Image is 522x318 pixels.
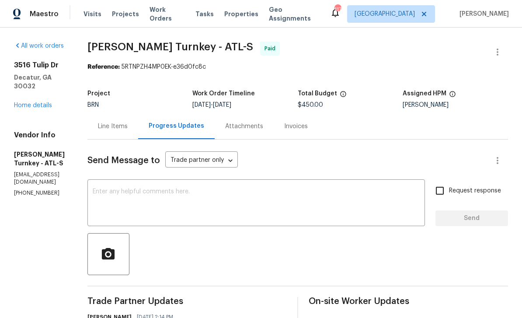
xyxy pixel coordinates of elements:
[334,5,341,14] div: 117
[87,156,160,165] span: Send Message to
[84,10,101,18] span: Visits
[14,171,66,186] p: [EMAIL_ADDRESS][DOMAIN_NAME]
[14,131,66,140] h4: Vendor Info
[150,5,185,23] span: Work Orders
[225,122,263,131] div: Attachments
[192,91,255,97] h5: Work Order Timeline
[87,91,110,97] h5: Project
[14,61,66,70] h2: 3516 Tulip Dr
[298,91,337,97] h5: Total Budget
[87,64,120,70] b: Reference:
[449,91,456,102] span: The hpm assigned to this work order.
[14,150,66,168] h5: [PERSON_NAME] Turnkey - ATL-S
[269,5,320,23] span: Geo Assignments
[192,102,231,108] span: -
[340,91,347,102] span: The total cost of line items that have been proposed by Opendoor. This sum includes line items th...
[87,42,253,52] span: [PERSON_NAME] Turnkey - ATL-S
[449,186,501,196] span: Request response
[298,102,323,108] span: $450.00
[87,63,508,71] div: 5RTNPZH4MP0EK-e36d0fc8c
[195,11,214,17] span: Tasks
[309,297,508,306] span: On-site Worker Updates
[14,73,66,91] h5: Decatur, GA 30032
[192,102,211,108] span: [DATE]
[355,10,415,18] span: [GEOGRAPHIC_DATA]
[14,189,66,197] p: [PHONE_NUMBER]
[403,91,446,97] h5: Assigned HPM
[213,102,231,108] span: [DATE]
[14,43,64,49] a: All work orders
[284,122,308,131] div: Invoices
[14,102,52,108] a: Home details
[403,102,508,108] div: [PERSON_NAME]
[165,154,238,168] div: Trade partner only
[98,122,128,131] div: Line Items
[264,44,279,53] span: Paid
[87,297,287,306] span: Trade Partner Updates
[30,10,59,18] span: Maestro
[224,10,258,18] span: Properties
[112,10,139,18] span: Projects
[456,10,509,18] span: [PERSON_NAME]
[87,102,99,108] span: BRN
[149,122,204,130] div: Progress Updates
